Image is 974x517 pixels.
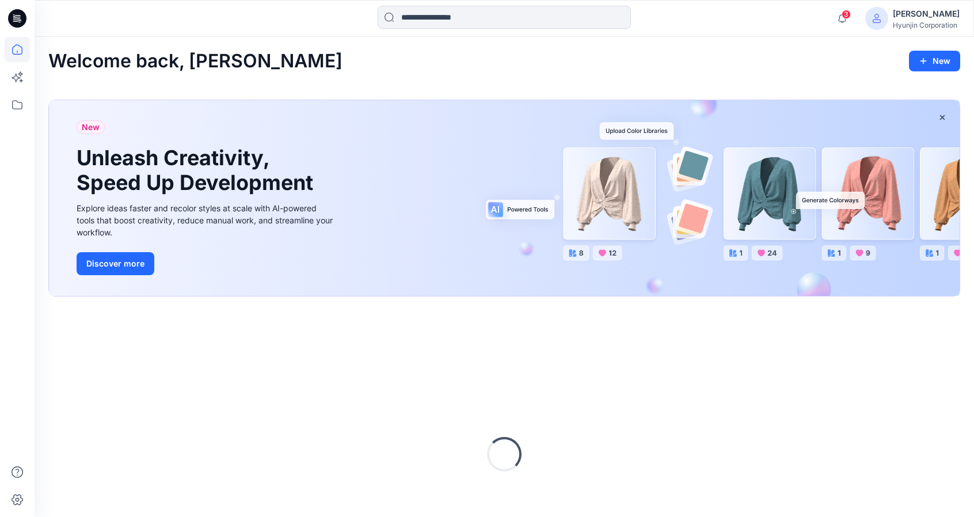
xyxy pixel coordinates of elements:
[872,14,881,23] svg: avatar
[893,21,960,29] div: Hyunjin Corporation
[77,146,318,195] h1: Unleash Creativity, Speed Up Development
[909,51,960,71] button: New
[82,120,100,134] span: New
[77,202,336,238] div: Explore ideas faster and recolor styles at scale with AI-powered tools that boost creativity, red...
[48,51,343,72] h2: Welcome back, [PERSON_NAME]
[893,7,960,21] div: [PERSON_NAME]
[77,252,154,275] button: Discover more
[77,252,336,275] a: Discover more
[842,10,851,19] span: 3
